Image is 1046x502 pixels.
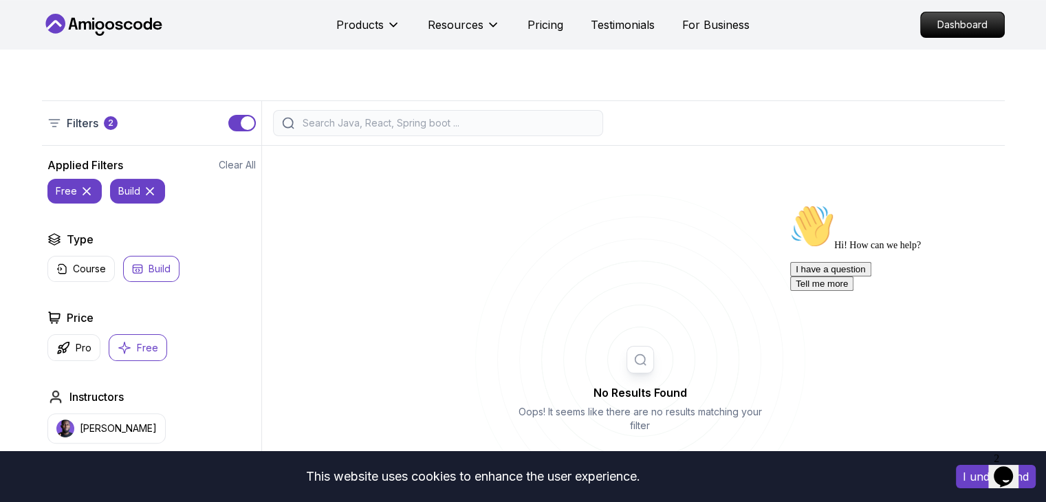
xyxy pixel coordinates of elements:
[109,334,167,361] button: Free
[6,6,50,50] img: :wave:
[67,231,94,248] h2: Type
[67,309,94,326] h2: Price
[219,158,256,172] button: Clear All
[73,262,106,276] p: Course
[47,256,115,282] button: Course
[956,465,1036,488] button: Accept cookies
[47,413,166,444] button: instructor img[PERSON_NAME]
[149,262,171,276] p: Build
[47,157,123,173] h2: Applied Filters
[47,179,102,204] button: free
[428,17,483,33] p: Resources
[988,447,1032,488] iframe: chat widget
[69,389,124,405] h2: Instructors
[110,179,165,204] button: build
[6,41,136,52] span: Hi! How can we help?
[785,199,1032,440] iframe: chat widget
[80,422,157,435] p: [PERSON_NAME]
[6,6,253,92] div: 👋Hi! How can we help?I have a questionTell me more
[513,405,767,433] p: Oops! It seems like there are no results matching your filter
[920,12,1005,38] a: Dashboard
[300,116,594,130] input: Search Java, React, Spring boot ...
[67,115,98,131] p: Filters
[527,17,563,33] a: Pricing
[6,78,69,92] button: Tell me more
[6,63,87,78] button: I have a question
[513,384,767,401] h2: No Results Found
[137,341,158,355] p: Free
[118,184,140,198] p: build
[336,17,400,44] button: Products
[682,17,750,33] a: For Business
[56,419,74,437] img: instructor img
[56,184,77,198] p: free
[921,12,1004,37] p: Dashboard
[428,17,500,44] button: Resources
[108,118,113,129] p: 2
[123,256,179,282] button: Build
[336,17,384,33] p: Products
[591,17,655,33] a: Testimonials
[76,341,91,355] p: Pro
[47,334,100,361] button: Pro
[10,461,935,492] div: This website uses cookies to enhance the user experience.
